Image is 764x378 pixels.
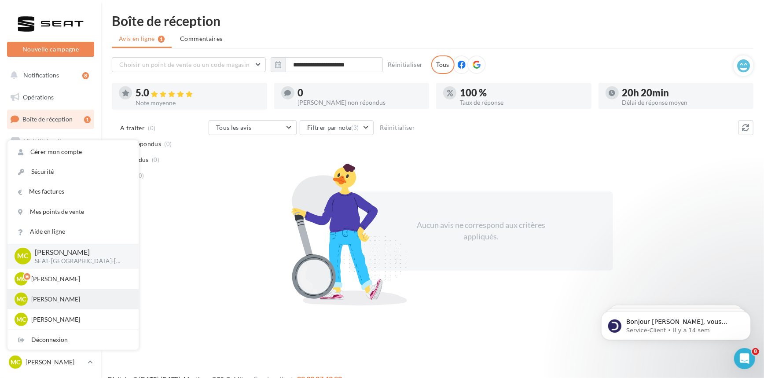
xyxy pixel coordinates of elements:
[352,124,359,131] span: (3)
[216,124,252,131] span: Tous les avis
[119,61,250,68] span: Choisir un point de vente ou un code magasin
[16,275,26,283] span: MC
[7,222,139,242] a: Aide en ligne
[622,99,747,106] div: Délai de réponse moyen
[35,247,125,257] p: [PERSON_NAME]
[23,71,59,79] span: Notifications
[136,88,260,98] div: 5.0
[5,88,96,106] a: Opérations
[209,120,297,135] button: Tous les avis
[23,93,54,101] span: Opérations
[31,275,128,283] p: [PERSON_NAME]
[5,242,96,268] a: PLV et print personnalisable
[622,88,747,98] div: 20h 20min
[460,99,584,106] div: Taux de réponse
[7,330,139,350] div: Déconnexion
[152,156,159,163] span: (0)
[7,354,94,371] a: MC [PERSON_NAME]
[180,34,222,43] span: Commentaires
[734,348,755,369] iframe: Intercom live chat
[120,139,161,148] span: Non répondus
[5,66,92,84] button: Notifications 8
[31,295,128,304] p: [PERSON_NAME]
[5,271,96,297] a: Campagnes DataOnDemand
[431,55,455,74] div: Tous
[5,132,96,151] a: Visibilité en ligne
[7,42,94,57] button: Nouvelle campagne
[384,59,426,70] button: Réinitialiser
[82,72,89,79] div: 8
[16,315,26,324] span: MC
[112,14,753,27] div: Boîte de réception
[5,220,96,239] a: Calendrier
[298,99,422,106] div: [PERSON_NAME] non répondus
[26,358,84,367] p: [PERSON_NAME]
[24,138,71,145] span: Visibilité en ligne
[5,176,96,195] a: Contacts
[165,140,172,147] span: (0)
[148,125,156,132] span: (0)
[588,293,764,354] iframe: Intercom notifications message
[22,115,73,123] span: Boîte de réception
[7,162,139,182] a: Sécurité
[112,57,266,72] button: Choisir un point de vente ou un code magasin
[300,120,374,135] button: Filtrer par note(3)
[38,34,152,42] p: Message from Service-Client, sent Il y a 14 sem
[38,26,151,94] span: Bonjour [PERSON_NAME], vous n'avez pas encore souscrit au module Marketing Direct ? Pour cela, c'...
[7,182,139,202] a: Mes factures
[752,348,759,355] span: 8
[136,100,260,106] div: Note moyenne
[11,358,20,367] span: MC
[7,142,139,162] a: Gérer mon compte
[84,116,91,123] div: 1
[5,198,96,217] a: Médiathèque
[377,122,419,133] button: Réinitialiser
[405,220,557,242] div: Aucun avis ne correspond aux critères appliqués.
[5,154,96,173] a: Campagnes
[298,88,422,98] div: 0
[7,202,139,222] a: Mes points de vente
[120,124,145,132] span: A traiter
[5,110,96,128] a: Boîte de réception1
[35,257,125,265] p: SEAT-[GEOGRAPHIC_DATA]-[GEOGRAPHIC_DATA]
[16,295,26,304] span: MC
[17,251,29,261] span: MC
[460,88,584,98] div: 100 %
[31,315,128,324] p: [PERSON_NAME]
